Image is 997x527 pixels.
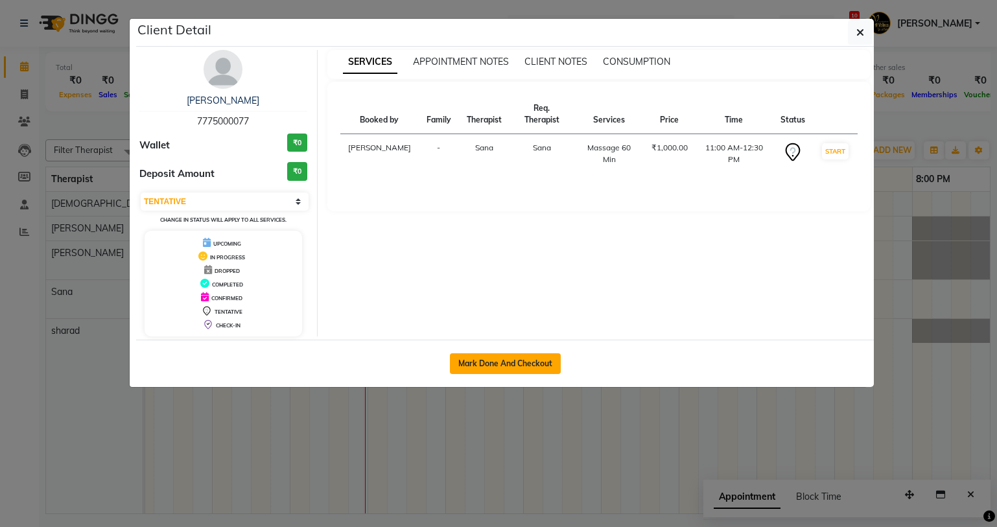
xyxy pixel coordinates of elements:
td: - [419,134,459,174]
th: Status [773,95,813,134]
h3: ₹0 [287,134,307,152]
span: 7775000077 [197,115,249,127]
span: TENTATIVE [215,309,242,315]
th: Booked by [340,95,419,134]
span: CONFIRMED [211,295,242,301]
span: IN PROGRESS [210,254,245,261]
img: avatar [204,50,242,89]
small: Change in status will apply to all services. [160,217,287,223]
span: CONSUMPTION [603,56,670,67]
td: 11:00 AM-12:30 PM [696,134,773,174]
button: START [822,143,849,159]
span: Deposit Amount [139,167,215,182]
span: SERVICES [343,51,397,74]
div: Massage 60 Min [582,142,636,165]
td: [PERSON_NAME] [340,134,419,174]
span: Sana [475,143,493,152]
a: [PERSON_NAME] [187,95,259,106]
th: Time [696,95,773,134]
th: Req. Therapist [510,95,575,134]
span: CLIENT NOTES [524,56,587,67]
span: APPOINTMENT NOTES [413,56,509,67]
span: DROPPED [215,268,240,274]
th: Therapist [459,95,510,134]
div: ₹1,000.00 [651,142,688,154]
th: Price [644,95,696,134]
span: Wallet [139,138,170,153]
th: Family [419,95,459,134]
span: Sana [533,143,551,152]
button: Mark Done And Checkout [450,353,561,374]
span: UPCOMING [213,240,241,247]
th: Services [574,95,644,134]
h3: ₹0 [287,162,307,181]
h5: Client Detail [137,20,211,40]
span: COMPLETED [212,281,243,288]
span: CHECK-IN [216,322,240,329]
